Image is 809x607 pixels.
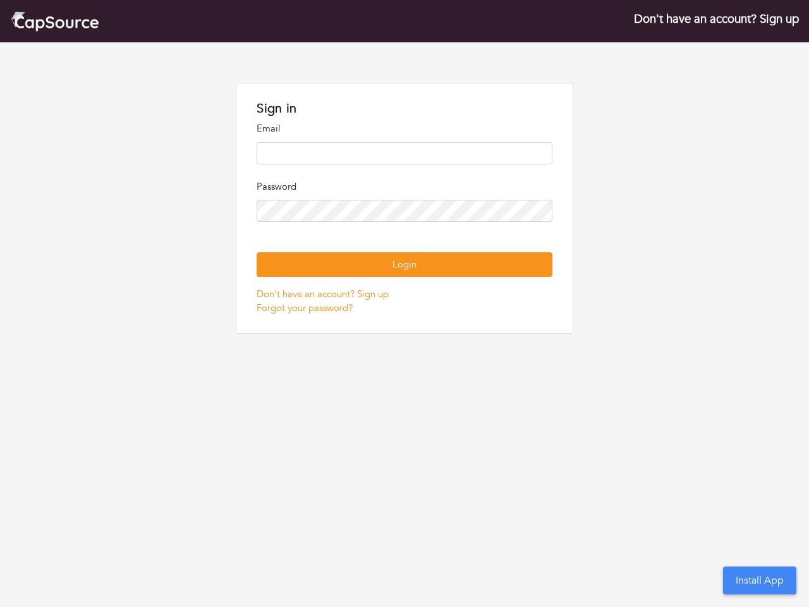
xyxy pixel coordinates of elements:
a: Forgot your password? [257,302,353,314]
h1: Sign in [257,101,552,116]
a: Don't have an account? Sign up [257,288,389,300]
p: Password [257,180,552,194]
a: Don't have an account? Sign up [634,11,799,27]
button: Login [257,252,552,277]
button: Install App [723,567,796,594]
img: cap_logo.png [10,10,99,32]
p: Email [257,121,552,136]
